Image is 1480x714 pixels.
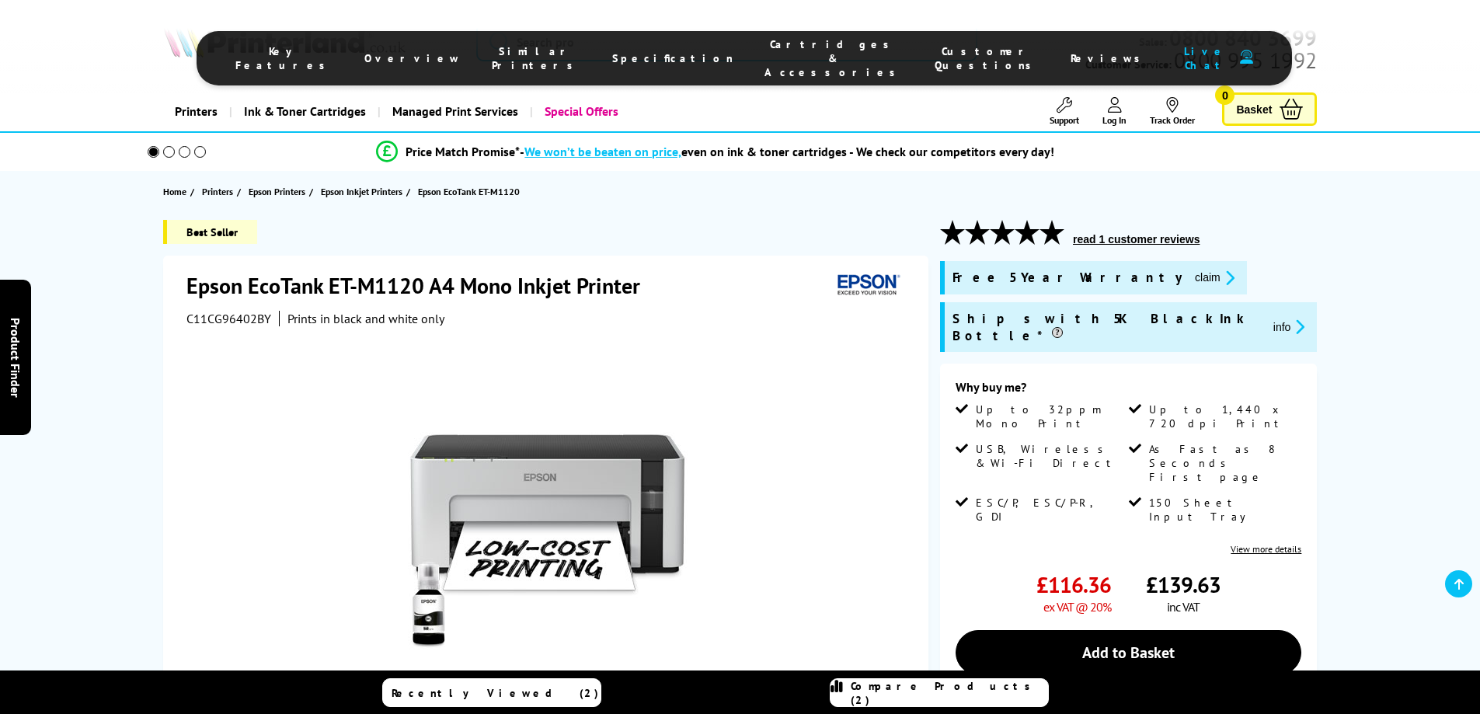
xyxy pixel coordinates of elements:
span: Support [1050,114,1079,126]
span: Best Seller [163,220,257,244]
span: Overview [364,51,461,65]
button: read 1 customer reviews [1068,232,1204,246]
h1: Epson EcoTank ET-M1120 A4 Mono Inkjet Printer [186,271,656,300]
img: Epson [831,271,903,300]
span: Home [163,183,186,200]
span: £139.63 [1146,570,1221,599]
span: Epson Inkjet Printers [321,183,402,200]
span: C11CG96402BY [186,311,271,326]
li: modal_Promise [127,138,1305,165]
a: Special Offers [530,92,630,131]
span: 150 Sheet Input Tray [1149,496,1298,524]
a: Track Order [1150,97,1195,126]
img: user-headset-duotone.svg [1240,50,1253,64]
span: Epson EcoTank ET-M1120 [418,186,520,197]
button: promo-description [1190,269,1239,287]
a: Managed Print Services [378,92,530,131]
a: Basket 0 [1222,92,1317,126]
div: Why buy me? [956,379,1301,402]
span: Free 5 Year Warranty [952,269,1182,287]
span: Live Chat [1179,44,1232,72]
a: Epson Printers [249,183,309,200]
span: Epson Printers [249,183,305,200]
a: Recently Viewed (2) [382,678,601,707]
span: Reviews [1071,51,1148,65]
span: Similar Printers [492,44,581,72]
a: Epson Inkjet Printers [321,183,406,200]
button: promo-description [1269,318,1310,336]
span: inc VAT [1167,599,1200,615]
div: - even on ink & toner cartridges - We check our competitors every day! [520,144,1054,159]
i: Prints in black and white only [287,311,444,326]
span: ex VAT @ 20% [1043,599,1111,615]
span: Customer Questions [935,44,1039,72]
span: Ink & Toner Cartridges [244,92,366,131]
span: Specification [612,51,733,65]
span: USB, Wireless & Wi-Fi Direct [976,442,1125,470]
a: Add to Basket [956,630,1301,675]
span: Basket [1236,99,1272,120]
span: As Fast as 8 Seconds First page [1149,442,1298,484]
span: Printers [202,183,233,200]
span: Ships with 5K Black Ink Bottle* [952,310,1261,344]
span: We won’t be beaten on price, [524,144,681,159]
span: £116.36 [1036,570,1111,599]
span: Key Features [235,44,333,72]
a: Ink & Toner Cartridges [229,92,378,131]
span: Compare Products (2) [851,679,1048,707]
a: Printers [163,92,229,131]
span: 0 [1215,85,1234,105]
a: Support [1050,97,1079,126]
span: ESC/P, ESC/P-R, GDI [976,496,1125,524]
span: Cartridges & Accessories [764,37,904,79]
span: Product Finder [8,317,23,397]
a: Home [163,183,190,200]
a: Printers [202,183,237,200]
a: View more details [1231,543,1301,555]
a: Log In [1102,97,1127,126]
a: Compare Products (2) [830,678,1049,707]
span: Up to 32ppm Mono Print [976,402,1125,430]
span: Log In [1102,114,1127,126]
span: Up to 1,440 x 720 dpi Print [1149,402,1298,430]
span: Recently Viewed (2) [392,686,599,700]
span: Price Match Promise* [406,144,520,159]
img: Epson EcoTank ET-M1120 [395,357,700,662]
